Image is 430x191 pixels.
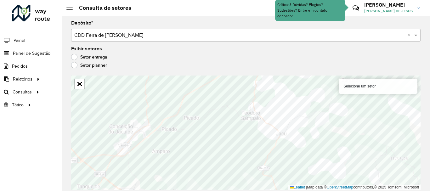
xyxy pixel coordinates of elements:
[14,37,25,44] span: Painel
[407,31,413,39] span: Clear all
[364,2,413,8] h3: [PERSON_NAME]
[75,79,84,89] a: Abrir mapa em tela cheia
[13,50,50,57] span: Painel de Sugestão
[73,4,131,11] h2: Consulta de setores
[13,76,32,82] span: Relatórios
[327,185,354,189] a: OpenStreetMap
[288,185,421,190] div: Map data © contributors,© 2025 TomTom, Microsoft
[12,63,28,70] span: Pedidos
[13,89,32,95] span: Consultas
[364,8,413,14] span: [PERSON_NAME] DE JESUS
[290,185,305,189] a: Leaflet
[12,102,24,108] span: Tático
[71,19,93,27] label: Depósito
[339,79,417,94] div: Selecione um setor
[349,1,363,15] a: Contato Rápido
[71,54,107,60] label: Setor entrega
[71,62,107,68] label: Setor planner
[71,45,102,53] label: Exibir setores
[306,185,307,189] span: |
